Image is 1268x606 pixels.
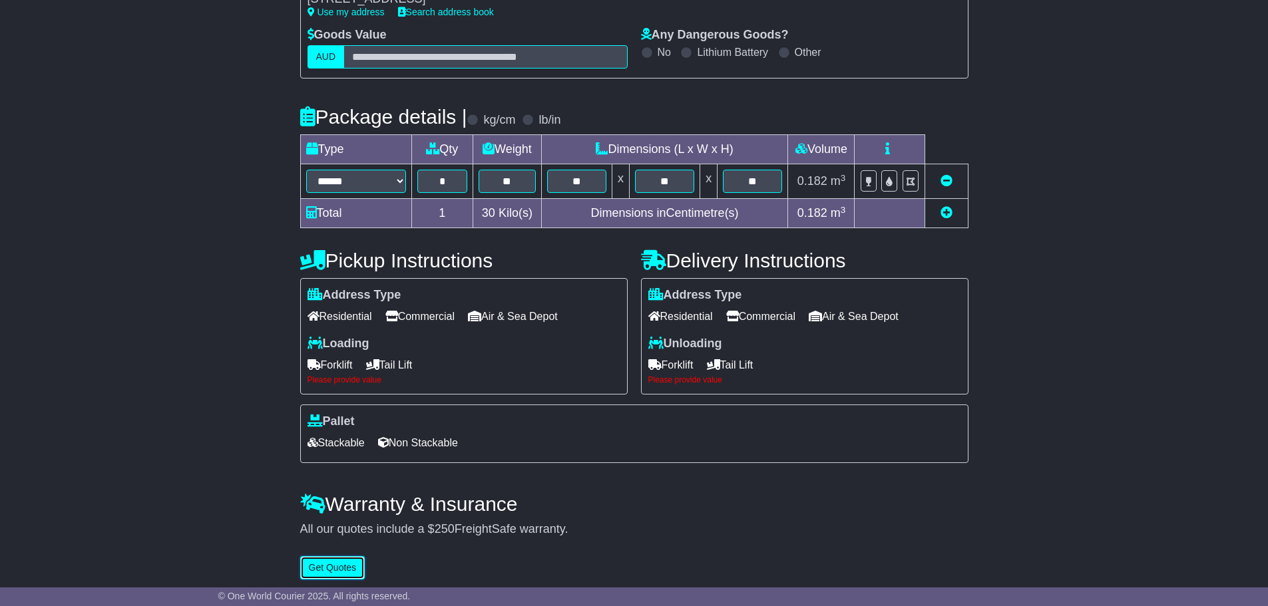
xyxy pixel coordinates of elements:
td: Volume [788,135,855,164]
label: No [658,46,671,59]
label: kg/cm [483,113,515,128]
label: Lithium Battery [697,46,768,59]
a: Use my address [308,7,385,17]
span: m [831,174,846,188]
td: Total [300,199,411,228]
span: Air & Sea Depot [809,306,899,327]
span: Commercial [385,306,455,327]
label: Goods Value [308,28,387,43]
a: Remove this item [941,174,952,188]
span: Tail Lift [707,355,753,375]
a: Search address book [398,7,494,17]
span: 0.182 [797,174,827,188]
label: lb/in [538,113,560,128]
td: Weight [473,135,542,164]
td: x [612,164,629,199]
label: Other [795,46,821,59]
label: Address Type [308,288,401,303]
td: 1 [411,199,473,228]
sup: 3 [841,205,846,215]
h4: Delivery Instructions [641,249,968,271]
td: Qty [411,135,473,164]
div: Please provide value [308,375,620,384]
div: All our quotes include a $ FreightSafe warranty. [300,522,968,537]
span: 250 [435,522,455,535]
button: Get Quotes [300,556,365,579]
label: Pallet [308,414,355,429]
label: AUD [308,45,345,69]
span: Stackable [308,432,365,453]
span: m [831,206,846,220]
h4: Warranty & Insurance [300,493,968,515]
span: Residential [308,306,372,327]
span: Forklift [308,355,353,375]
h4: Package details | [300,106,467,128]
span: 0.182 [797,206,827,220]
td: Dimensions (L x W x H) [541,135,788,164]
td: Type [300,135,411,164]
td: Dimensions in Centimetre(s) [541,199,788,228]
span: Commercial [726,306,795,327]
span: Non Stackable [378,432,458,453]
label: Unloading [648,337,722,351]
label: Loading [308,337,369,351]
label: Address Type [648,288,742,303]
td: x [700,164,718,199]
a: Add new item [941,206,952,220]
h4: Pickup Instructions [300,249,628,271]
sup: 3 [841,173,846,183]
label: Any Dangerous Goods? [641,28,789,43]
span: 30 [482,206,495,220]
span: Forklift [648,355,694,375]
div: Please provide value [648,375,961,384]
span: Residential [648,306,713,327]
span: © One World Courier 2025. All rights reserved. [218,591,411,601]
span: Tail Lift [366,355,413,375]
span: Air & Sea Depot [468,306,558,327]
td: Kilo(s) [473,199,542,228]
